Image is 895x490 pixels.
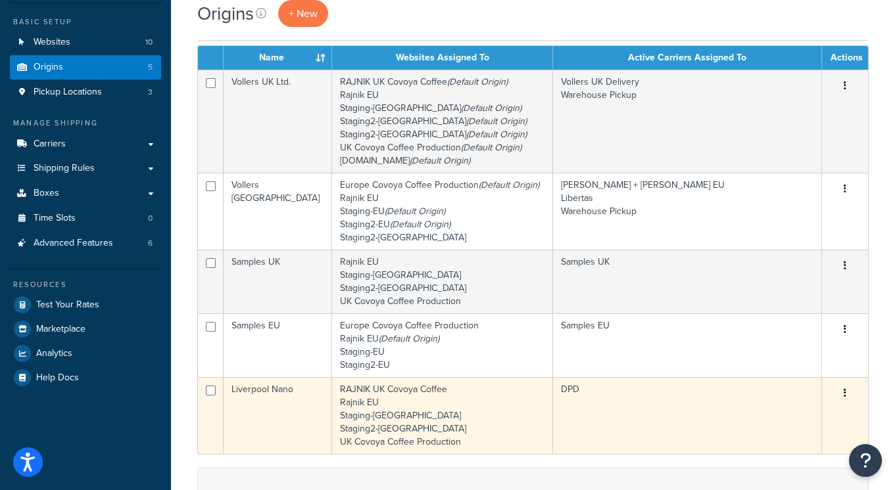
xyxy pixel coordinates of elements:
td: Samples UK [224,250,332,313]
button: Open Resource Center [849,444,882,477]
i: (Default Origin) [479,178,539,192]
span: 0 [148,213,153,224]
i: (Default Origin) [390,217,450,231]
i: (Default Origin) [461,101,521,115]
span: Advanced Features [34,238,113,249]
i: (Default Origin) [466,127,527,141]
td: Vollers [GEOGRAPHIC_DATA] [224,173,332,250]
i: (Default Origin) [466,114,527,128]
a: Advanced Features 6 [10,231,161,256]
a: Analytics [10,342,161,365]
span: 10 [145,37,153,48]
th: Websites Assigned To [332,46,553,70]
li: Websites [10,30,161,55]
a: Shipping Rules [10,156,161,181]
div: Resources [10,279,161,290]
span: Marketplace [36,324,85,335]
li: Pickup Locations [10,80,161,104]
a: Carriers [10,132,161,156]
a: Origins 5 [10,55,161,79]
th: Actions [822,46,868,70]
th: Active Carriers Assigned To [553,46,822,70]
td: [PERSON_NAME] + [PERSON_NAME] EU Libertas Warehouse Pickup [553,173,822,250]
a: Test Your Rates [10,293,161,317]
li: Time Slots [10,206,161,231]
span: Test Your Rates [36,300,99,311]
i: (Default Origin) [461,141,521,154]
span: Time Slots [34,213,76,224]
span: Websites [34,37,70,48]
td: Samples EU [224,313,332,377]
span: + New [289,6,318,21]
td: Rajnik EU Staging-[GEOGRAPHIC_DATA] Staging2-[GEOGRAPHIC_DATA] UK Covoya Coffee Production [332,250,553,313]
span: 6 [148,238,153,249]
i: (Default Origin) [410,154,470,167]
div: Manage Shipping [10,118,161,129]
a: Time Slots 0 [10,206,161,231]
li: Origins [10,55,161,79]
span: Help Docs [36,372,79,384]
a: Pickup Locations 3 [10,80,161,104]
span: Analytics [36,348,72,359]
li: Advanced Features [10,231,161,256]
th: Name : activate to sort column ascending [224,46,332,70]
td: Liverpool Nano [224,377,332,454]
i: (Default Origin) [447,75,508,89]
td: RAJNIK UK Covoya Coffee Rajnik EU Staging-[GEOGRAPHIC_DATA] Staging2-[GEOGRAPHIC_DATA] UK Covoya ... [332,377,553,454]
span: 5 [148,62,153,73]
td: DPD [553,377,822,454]
td: Samples UK [553,250,822,313]
span: Boxes [34,188,59,199]
div: Basic Setup [10,16,161,28]
a: Marketplace [10,317,161,341]
td: Vollers UK Delivery Warehouse Pickup [553,70,822,173]
i: (Default Origin) [385,204,445,218]
td: Vollers UK Ltd. [224,70,332,173]
a: Boxes [10,181,161,206]
span: Origins [34,62,63,73]
i: (Default Origin) [379,332,439,345]
td: Samples EU [553,313,822,377]
a: Websites 10 [10,30,161,55]
td: Europe Covoya Coffee Production Rajnik EU Staging-EU Staging2-EU [332,313,553,377]
span: Carriers [34,139,66,150]
td: RAJNIK UK Covoya Coffee Rajnik EU Staging-[GEOGRAPHIC_DATA] Staging2-[GEOGRAPHIC_DATA] Staging2-[... [332,70,553,173]
span: Shipping Rules [34,163,95,174]
h1: Origins [197,1,254,26]
a: Help Docs [10,366,161,390]
span: Pickup Locations [34,87,102,98]
td: Europe Covoya Coffee Production Rajnik EU Staging-EU Staging2-EU Staging2-[GEOGRAPHIC_DATA] [332,173,553,250]
span: 3 [148,87,153,98]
